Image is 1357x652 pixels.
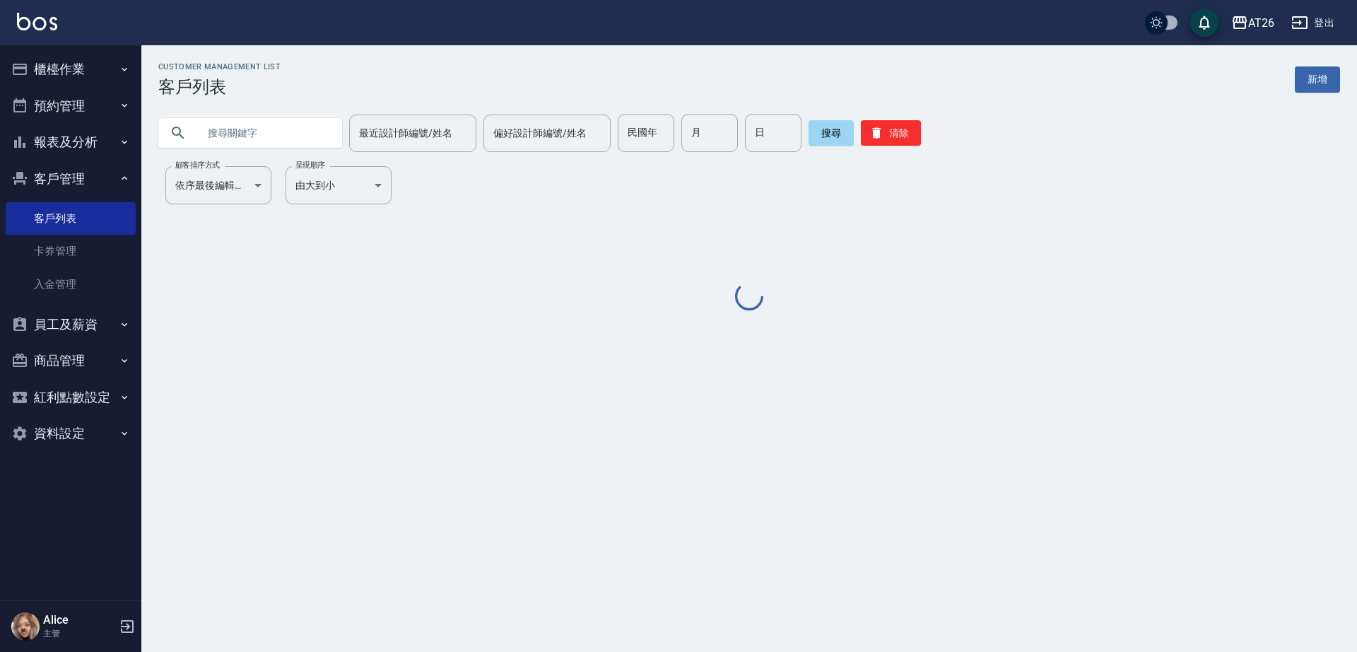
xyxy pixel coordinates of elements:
button: 客戶管理 [6,161,136,197]
button: 報表及分析 [6,124,136,161]
button: AT26 [1226,8,1280,37]
button: 搜尋 [809,120,854,146]
div: AT26 [1248,14,1274,32]
div: 由大到小 [286,166,392,204]
button: save [1190,8,1218,37]
button: 預約管理 [6,88,136,124]
button: 員工及薪資 [6,306,136,343]
label: 呈現順序 [295,160,325,170]
h2: Customer Management List [158,62,281,71]
a: 卡券管理 [6,235,136,267]
button: 商品管理 [6,342,136,379]
a: 新增 [1295,66,1340,93]
div: 依序最後編輯時間 [165,166,271,204]
button: 櫃檯作業 [6,51,136,88]
button: 登出 [1286,10,1340,36]
button: 資料設定 [6,415,136,452]
img: Person [11,612,40,641]
img: Logo [17,13,57,30]
input: 搜尋關鍵字 [198,114,331,152]
label: 顧客排序方式 [175,160,220,170]
a: 入金管理 [6,268,136,301]
h5: Alice [43,613,115,627]
p: 主管 [43,627,115,640]
button: 紅利點數設定 [6,379,136,416]
button: 清除 [861,120,921,146]
h3: 客戶列表 [158,77,281,97]
a: 客戶列表 [6,202,136,235]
